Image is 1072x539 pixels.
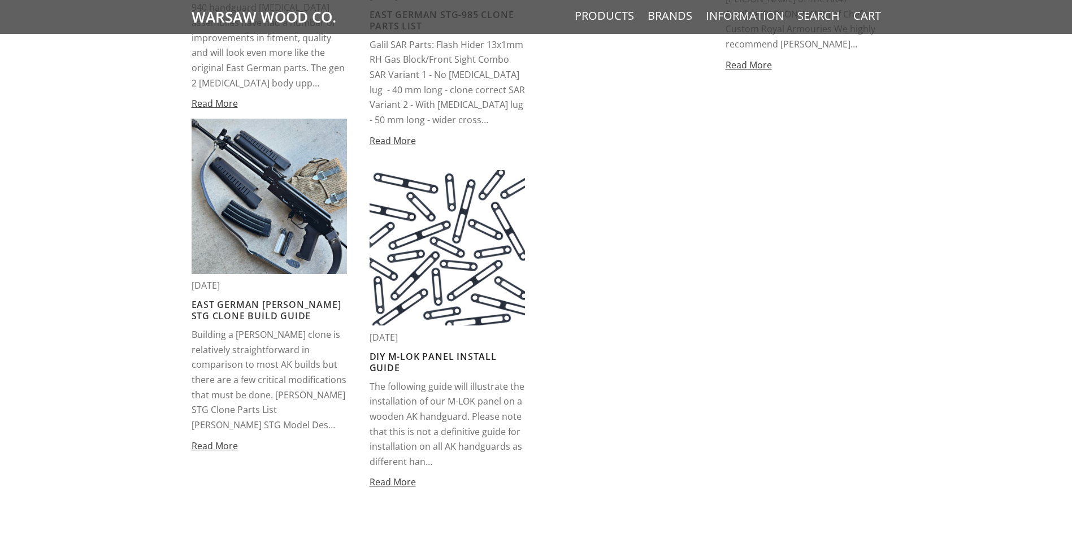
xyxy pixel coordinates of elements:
[192,97,238,110] a: Read More
[726,59,772,71] a: Read More
[706,8,784,23] a: Information
[192,298,341,322] a: East German [PERSON_NAME] STG Clone Build Guide
[370,330,525,345] time: [DATE]
[192,327,347,432] div: Building a [PERSON_NAME] clone is relatively straightforward in comparison to most AK builds but ...
[370,476,416,488] a: Read More
[370,170,525,325] img: DIY M-LOK Panel Install Guide
[192,278,347,293] time: [DATE]
[853,8,881,23] a: Cart
[575,8,634,23] a: Products
[192,440,238,452] a: Read More
[370,37,525,128] div: Galil SAR Parts: Flash Hider 13x1mm RH Gas Block/Front Sight Combo SAR Variant 1 - No [MEDICAL_DA...
[648,8,692,23] a: Brands
[797,8,840,23] a: Search
[370,350,497,374] a: DIY M-LOK Panel Install Guide
[192,119,347,274] img: East German Wieger STG Clone Build Guide
[370,379,525,470] div: The following guide will illustrate the installation of our M-LOK panel on a wooden AK handguard....
[370,134,416,147] a: Read More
